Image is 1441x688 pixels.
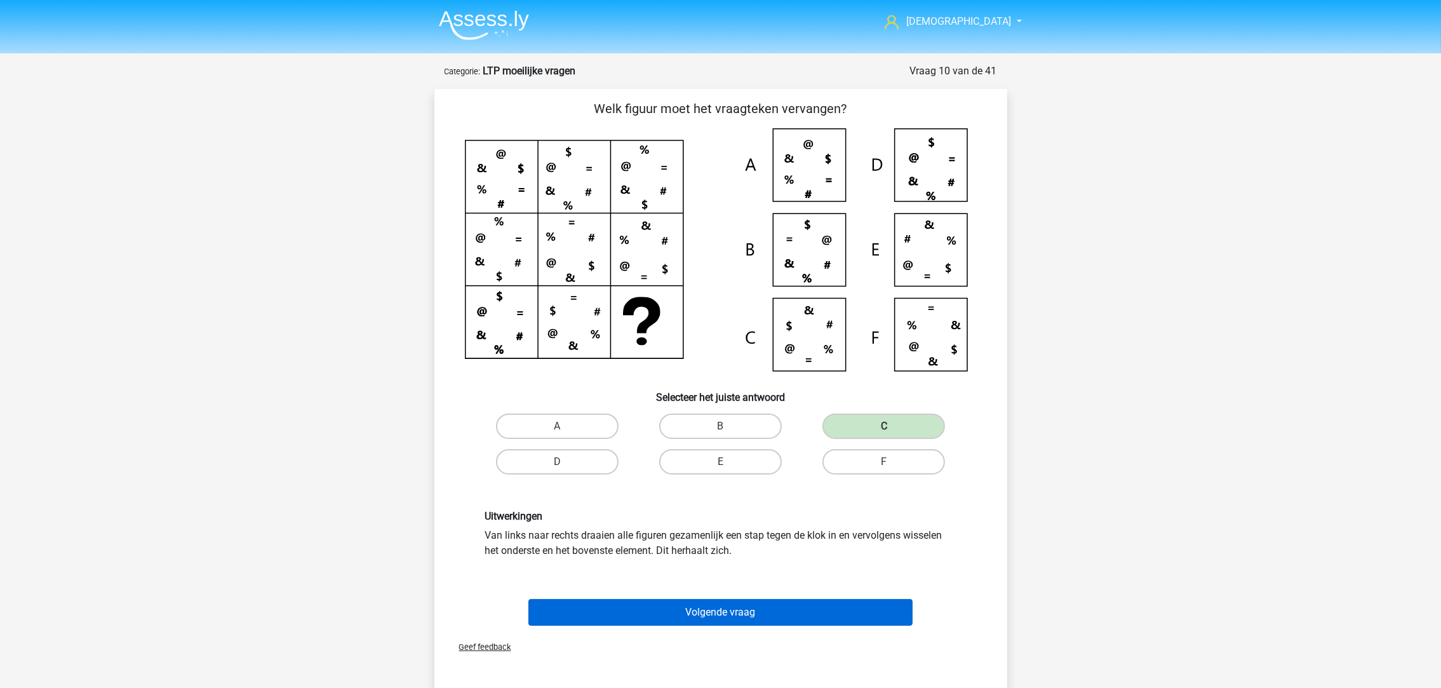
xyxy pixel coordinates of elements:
[822,414,945,439] label: C
[449,642,511,652] span: Geef feedback
[659,449,782,475] label: E
[659,414,782,439] label: B
[910,64,997,79] div: Vraag 10 van de 41
[906,15,1011,27] span: [DEMOGRAPHIC_DATA]
[439,10,529,40] img: Assessly
[496,449,619,475] label: D
[485,510,956,522] h6: Uitwerkingen
[455,381,987,403] h6: Selecteer het juiste antwoord
[483,65,576,77] strong: LTP moeilijke vragen
[528,599,913,626] button: Volgende vraag
[880,14,1012,29] a: [DEMOGRAPHIC_DATA]
[455,99,987,118] p: Welk figuur moet het vraagteken vervangen?
[476,510,966,558] div: Van links naar rechts draaien alle figuren gezamenlijk een stap tegen de klok in en vervolgens wi...
[496,414,619,439] label: A
[445,67,481,76] small: Categorie:
[822,449,945,475] label: F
